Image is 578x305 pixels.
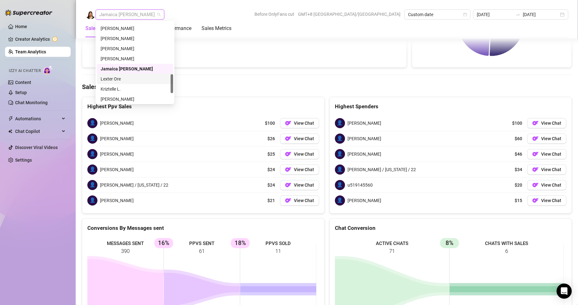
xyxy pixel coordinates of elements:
input: Start date [477,11,513,18]
div: Janela Dela Pena [97,54,173,64]
div: [PERSON_NAME] [101,25,169,32]
a: Team Analytics [15,49,46,54]
span: View Chat [294,167,314,172]
button: OFView Chat [280,164,319,175]
div: Arianna Aguilar [97,33,173,44]
span: 👤 [87,118,97,128]
span: $34 [515,166,522,173]
span: Automations [15,114,60,124]
img: Jamaica Hurtado [86,10,95,19]
span: View Chat [541,198,561,203]
span: View Chat [541,167,561,172]
span: Jamaica Hurtado [99,10,161,19]
div: Jamaica [PERSON_NAME] [101,65,169,72]
a: Settings [15,158,32,163]
img: AI Chatter [43,65,53,75]
span: Before OnlyFans cut [254,9,294,19]
a: Home [15,24,27,29]
a: Setup [15,90,27,95]
div: Lexter Ore [97,74,173,84]
span: 👤 [335,195,345,206]
span: [PERSON_NAME] [100,197,134,204]
span: View Chat [294,136,314,141]
span: $100 [265,120,275,127]
button: OFView Chat [280,134,319,144]
button: OFView Chat [280,180,319,190]
img: OF [532,166,539,173]
span: $25 [267,151,275,158]
div: Conversions By Messages sent [87,224,319,232]
button: OFView Chat [527,195,566,206]
span: 👤 [87,195,97,206]
div: Ken Sy [97,44,173,54]
div: [PERSON_NAME] [101,96,169,103]
span: GMT+8 [GEOGRAPHIC_DATA]/[GEOGRAPHIC_DATA] [298,9,400,19]
span: [PERSON_NAME] [347,120,381,127]
button: OFView Chat [280,118,319,128]
span: 👤 [335,164,345,175]
div: Jose Jardin [97,94,173,104]
div: Jamaica Hurtado [97,64,173,74]
span: View Chat [294,121,314,126]
span: [PERSON_NAME] [100,135,134,142]
span: $26 [267,135,275,142]
button: OFView Chat [527,149,566,159]
div: [PERSON_NAME] [101,45,169,52]
img: OF [532,182,539,188]
a: OFView Chat [280,149,319,159]
a: Discover Viral Videos [15,145,58,150]
img: OF [285,120,291,126]
img: OF [285,182,291,188]
a: Content [15,80,31,85]
h4: Sales Metrics [82,82,120,91]
button: OFView Chat [527,180,566,190]
button: OFView Chat [527,118,566,128]
span: calendar [463,13,467,16]
span: 👤 [335,180,345,190]
span: [PERSON_NAME] [100,166,134,173]
div: [PERSON_NAME] [101,35,169,42]
div: [PERSON_NAME] [101,55,169,62]
span: 👤 [335,134,345,144]
img: OF [285,151,291,157]
span: Izzy AI Chatter [9,68,41,74]
div: Lexter Ore [101,75,169,82]
span: $15 [515,197,522,204]
a: OFView Chat [527,164,566,175]
span: 👤 [335,149,345,159]
span: 👤 [87,180,97,190]
a: OFView Chat [527,134,566,144]
div: Highest Spenders [335,102,567,111]
div: Kriztelle L. [97,84,173,94]
img: OF [285,166,291,173]
span: [PERSON_NAME] / [US_STATE] / 22 [100,182,168,188]
span: $21 [267,197,275,204]
button: OFView Chat [280,195,319,206]
span: [PERSON_NAME] [347,197,381,204]
span: $24 [267,166,275,173]
img: OF [532,197,539,204]
span: $46 [515,151,522,158]
span: View Chat [541,152,561,157]
input: End date [523,11,559,18]
span: View Chat [541,121,561,126]
span: u519145560 [347,182,373,188]
span: 👤 [87,164,97,175]
span: Chat Copilot [15,126,60,136]
span: 👤 [87,149,97,159]
span: View Chat [294,152,314,157]
div: Highest Ppv Sales [87,102,319,111]
img: OF [285,197,291,204]
span: [PERSON_NAME] / [US_STATE] / 22 [347,166,416,173]
span: 👤 [87,134,97,144]
span: View Chat [294,182,314,188]
span: 👤 [335,118,345,128]
span: to [515,12,520,17]
a: Creator Analytics exclamation-circle [15,34,66,44]
span: swap-right [515,12,520,17]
